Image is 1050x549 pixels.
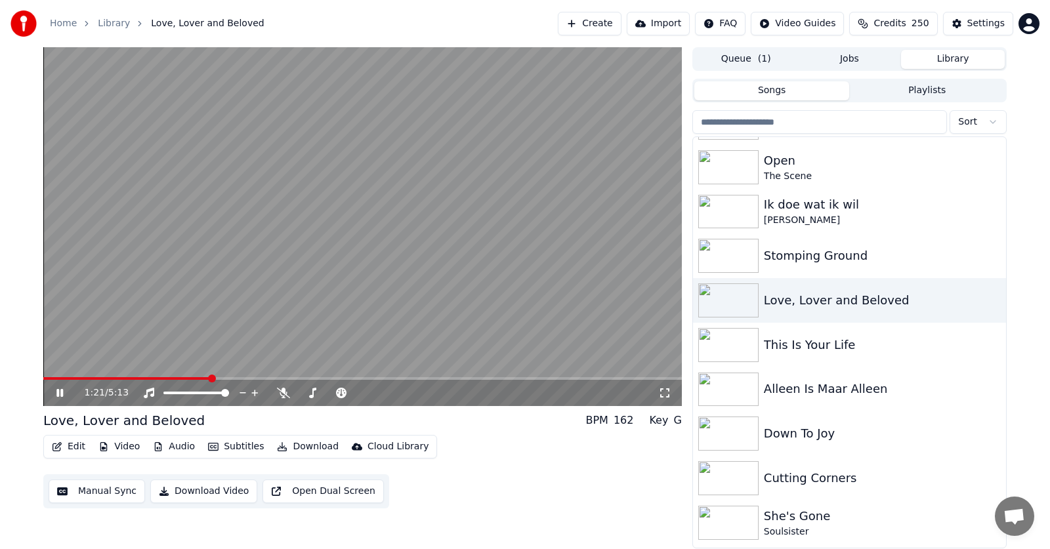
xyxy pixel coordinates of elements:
div: Open de chat [995,497,1034,536]
div: G [673,413,681,428]
span: Sort [958,115,977,129]
button: Import [627,12,690,35]
div: 162 [614,413,634,428]
span: Credits [873,17,906,30]
button: Jobs [798,50,902,69]
div: Stomping Ground [764,247,1001,265]
button: Download Video [150,479,257,503]
button: Playlists [849,81,1005,100]
button: Video Guides [751,12,844,35]
button: Credits250 [849,12,937,35]
a: Library [98,17,130,30]
a: Home [50,17,77,30]
button: Audio [148,437,200,456]
span: 250 [912,17,929,30]
span: 1:21 [85,386,105,399]
div: Love, Lover and Beloved [764,291,1001,310]
div: The Scene [764,170,1001,183]
button: Settings [943,12,1013,35]
div: / [85,386,116,399]
div: She's Gone [764,507,1001,525]
div: This Is Your Life [764,336,1001,354]
button: Songs [694,81,850,100]
button: Subtitles [203,437,269,456]
button: Download [272,437,344,456]
div: Down To Joy [764,424,1001,443]
div: Love, Lover and Beloved [43,411,205,430]
button: Video [93,437,145,456]
div: Settings [967,17,1005,30]
button: Manual Sync [49,479,145,503]
span: 5:13 [108,386,129,399]
span: Love, Lover and Beloved [151,17,264,30]
div: Open [764,152,1001,170]
div: Cloud Library [367,440,429,453]
div: [PERSON_NAME] [764,214,1001,227]
button: Queue [694,50,798,69]
button: Edit [47,437,91,456]
button: Library [901,50,1005,69]
span: ( 1 ) [758,52,771,66]
nav: breadcrumb [50,17,264,30]
div: BPM [585,413,608,428]
div: Key [649,413,668,428]
button: Open Dual Screen [262,479,384,503]
div: Cutting Corners [764,469,1001,487]
div: Soulsister [764,525,1001,539]
button: FAQ [695,12,745,35]
button: Create [558,12,621,35]
div: Ik doe wat ik wil [764,195,1001,214]
div: Alleen Is Maar Alleen [764,380,1001,398]
img: youka [10,10,37,37]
